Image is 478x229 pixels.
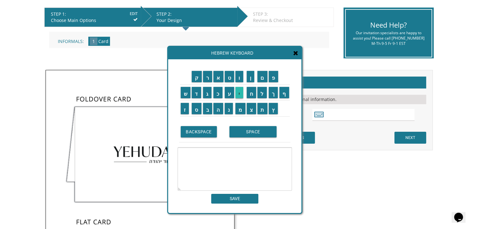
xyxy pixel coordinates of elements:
[213,87,223,98] input: כ
[269,103,278,114] input: ץ
[98,38,108,44] span: Card
[247,103,256,114] input: צ
[192,87,201,98] input: ד
[394,132,426,144] input: NEXT
[257,87,267,98] input: ל
[250,95,426,104] div: Please fill in your personal information.
[203,87,212,98] input: ג
[247,71,255,82] input: ן
[253,11,330,17] div: STEP 3:
[51,11,138,17] div: STEP 1:
[279,87,289,98] input: ף
[225,87,234,98] input: ע
[253,17,330,24] div: Review & Checkout
[269,87,278,98] input: ך
[350,30,427,46] div: Our invitation specialists are happy to assist you! Please call [PHONE_NUMBER] M-Th 9-5 Fr 9-1 EST
[452,204,472,223] iframe: chat widget
[257,103,267,114] input: ת
[350,20,427,30] div: Need Help?
[257,71,267,82] input: ם
[211,194,258,204] input: SAVE
[235,71,243,82] input: ו
[250,77,426,88] h2: Customizations
[192,103,201,114] input: ס
[181,87,191,98] input: ש
[225,71,234,82] input: ט
[235,103,245,114] input: מ
[213,71,223,82] input: א
[229,126,277,137] input: SPACE
[58,38,84,44] span: Informals:
[269,71,278,82] input: פ
[203,71,212,82] input: ר
[247,87,256,98] input: ח
[225,103,233,114] input: נ
[181,126,217,137] input: BACKSPACE
[90,37,97,45] span: 1
[168,47,301,59] div: Hebrew Keyboard
[203,103,212,114] input: ב
[51,17,138,24] div: Choose Main Options
[235,87,243,98] input: י
[157,11,234,17] div: STEP 2:
[130,11,138,17] input: EDIT
[181,103,189,114] input: ז
[157,17,234,24] div: Your Design
[213,103,223,114] input: ה
[192,71,202,82] input: ק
